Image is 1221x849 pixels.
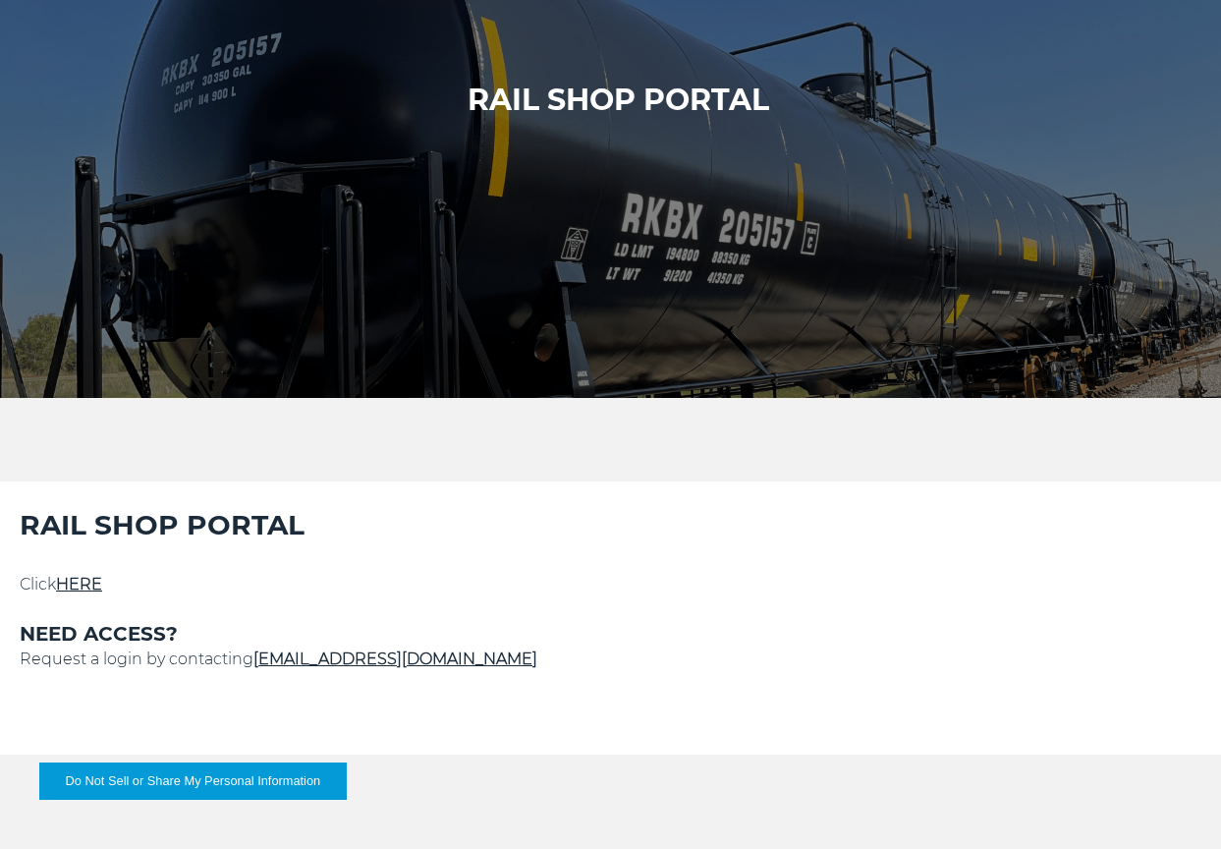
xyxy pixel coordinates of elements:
p: Request a login by contacting [20,648,1201,671]
p: Click [20,573,1201,596]
a: HERE [56,575,102,594]
h2: RAIL SHOP PORTAL [20,506,1201,543]
a: [EMAIL_ADDRESS][DOMAIN_NAME] [253,650,537,668]
h1: RAIL SHOP PORTAL [468,81,769,120]
iframe: Chat Widget [1123,755,1221,849]
h3: NEED ACCESS? [20,620,1201,648]
button: Do Not Sell or Share My Personal Information [39,763,347,800]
